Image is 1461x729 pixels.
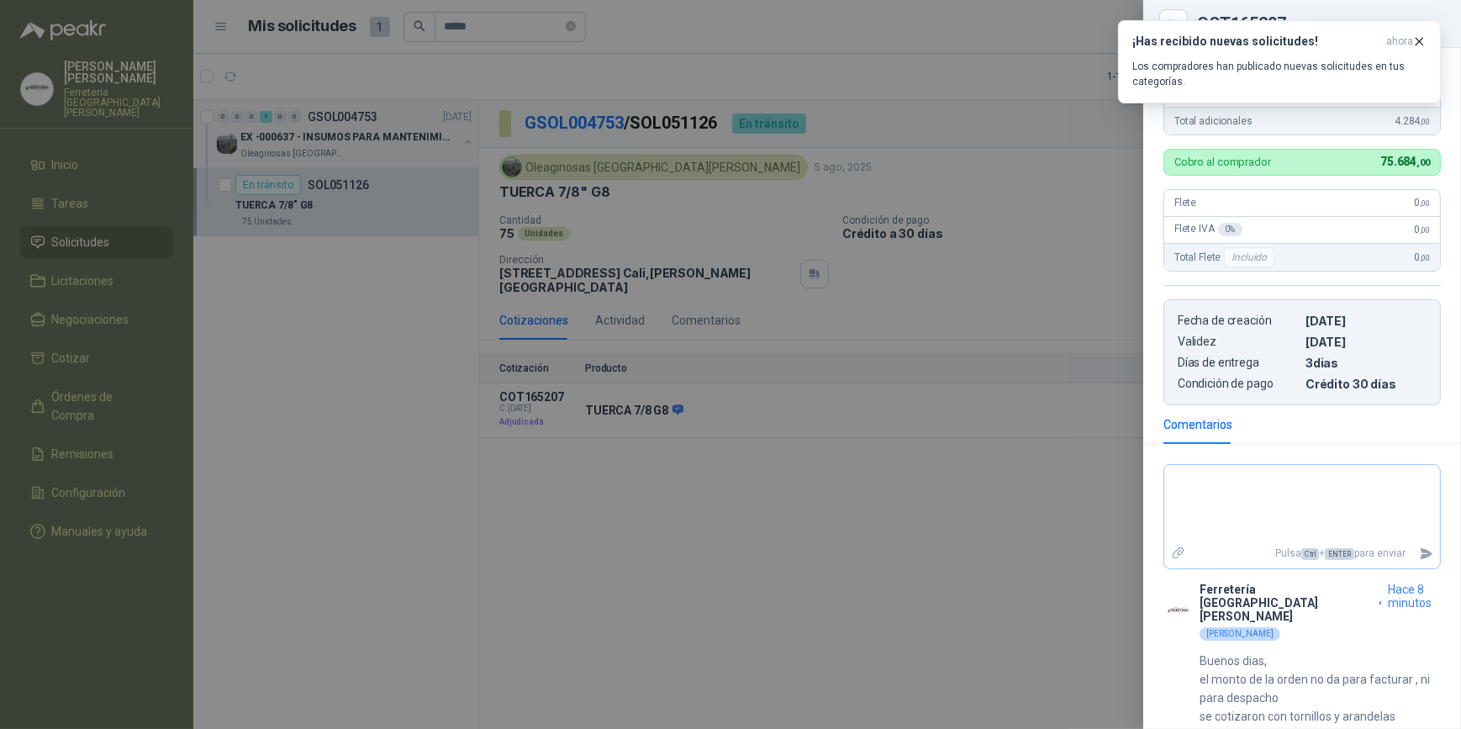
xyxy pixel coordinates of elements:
p: Cobro al comprador [1174,156,1271,167]
p: Crédito 30 días [1305,377,1427,391]
span: Flete IVA [1174,223,1242,236]
div: COT165207 [1197,15,1441,32]
span: ahora [1386,34,1413,49]
p: Validez [1178,335,1299,349]
span: 75.684 [1380,155,1430,168]
button: Close [1163,13,1184,34]
p: Buenos dias, el monto de la orden no da para facturar , ni para despacho se cotizaron con tornill... [1200,652,1441,726]
h3: ¡Has recibido nuevas solicitudes! [1132,34,1379,49]
p: [DATE] [1305,335,1427,349]
span: 0 [1415,224,1430,235]
div: Comentarios [1163,415,1232,434]
p: [DATE] [1305,314,1427,328]
img: Company Logo [1163,597,1193,626]
p: 3 dias [1305,356,1427,370]
span: ,00 [1420,225,1430,235]
p: Condición de pago [1178,377,1299,391]
p: Ferretería [GEOGRAPHIC_DATA][PERSON_NAME] [1200,583,1373,623]
div: 0 % [1218,223,1242,236]
span: Flete [1174,197,1196,209]
p: Fecha de creación [1178,314,1299,328]
span: ,00 [1420,253,1430,262]
span: ENTER [1325,548,1354,560]
span: hace 8 minutos [1388,583,1441,623]
div: [PERSON_NAME] [1200,627,1280,641]
span: ,00 [1416,157,1430,168]
p: Días de entrega [1178,356,1299,370]
span: Total Flete [1174,247,1278,267]
span: Ctrl [1301,548,1319,560]
p: Los compradores han publicado nuevas solicitudes en tus categorías. [1132,59,1427,89]
span: ,00 [1420,198,1430,208]
div: Incluido [1224,247,1274,267]
span: ,00 [1420,117,1430,126]
span: 4.284 [1395,115,1430,127]
button: Enviar [1412,539,1440,568]
div: Total adicionales [1164,108,1440,135]
span: 0 [1415,251,1430,263]
span: 0 [1415,197,1430,209]
p: Pulsa + para enviar [1193,539,1413,568]
button: ¡Has recibido nuevas solicitudes!ahora Los compradores han publicado nuevas solicitudes en tus ca... [1118,20,1441,103]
